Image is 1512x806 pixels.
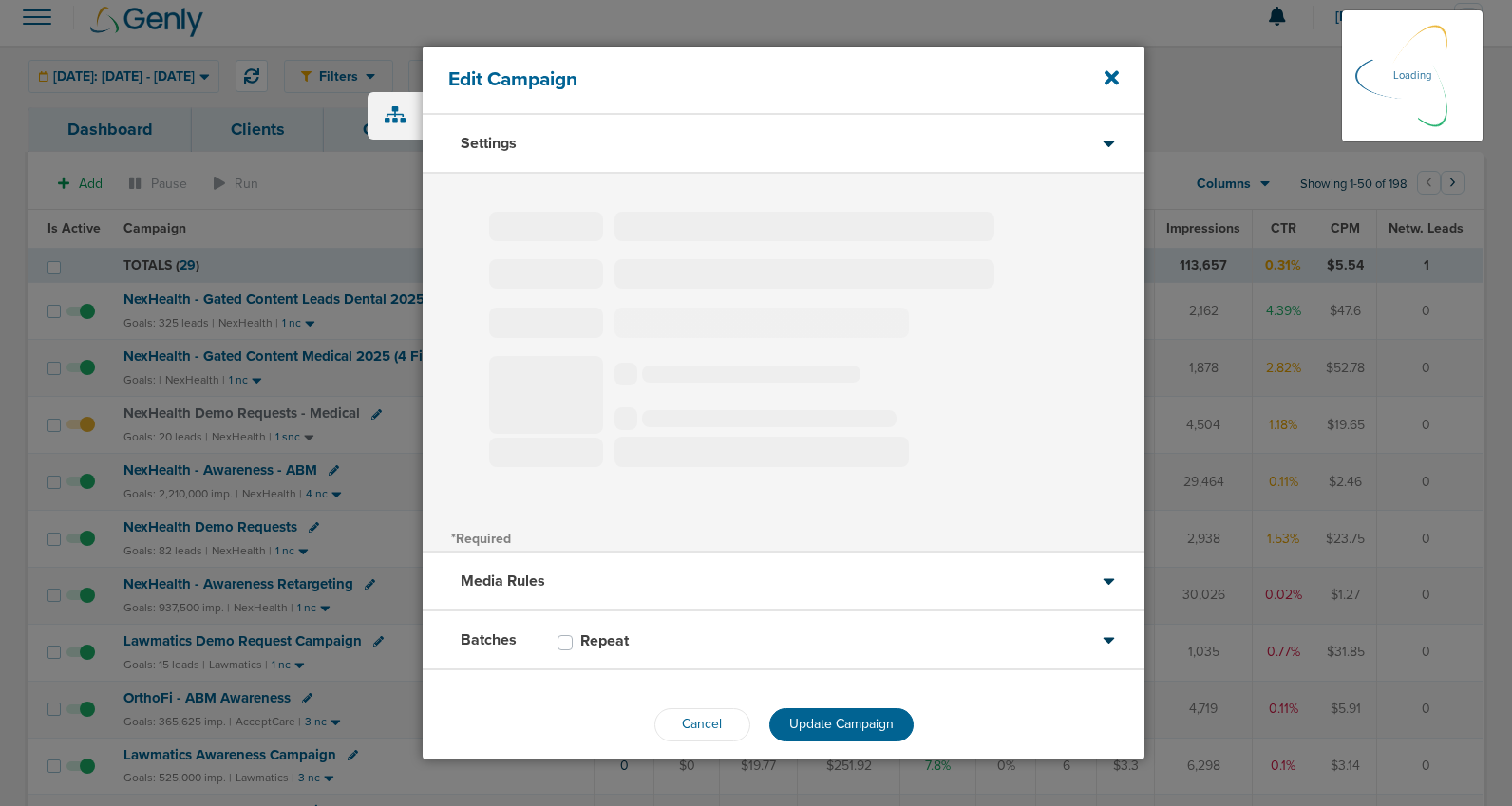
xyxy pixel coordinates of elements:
h3: Media Rules [461,572,545,590]
h3: Batches [461,630,517,649]
span: Update Campaign [789,716,894,732]
span: *Required [451,531,511,547]
button: Update Campaign [769,708,914,741]
p: Loading [1393,65,1431,87]
h4: Edit Campaign [448,67,1051,91]
button: Cancel [654,708,750,741]
h3: Repeat [580,631,629,650]
h3: Settings [461,134,517,153]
